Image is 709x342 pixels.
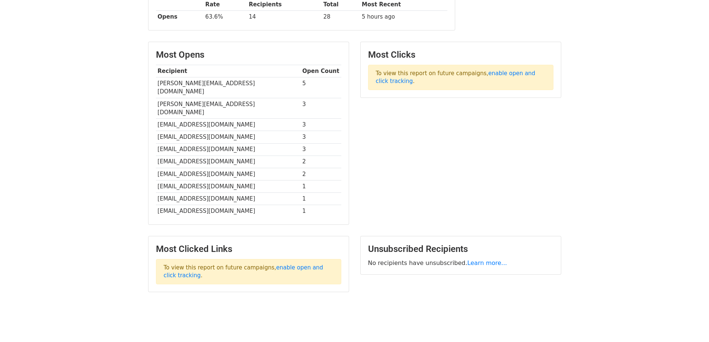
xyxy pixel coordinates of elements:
td: 5 hours ago [360,11,447,23]
th: Opens [156,11,204,23]
td: 2 [301,168,341,180]
th: Recipient [156,65,301,77]
td: 28 [322,11,360,23]
td: [EMAIL_ADDRESS][DOMAIN_NAME] [156,180,301,192]
h3: Most Opens [156,49,341,60]
td: [EMAIL_ADDRESS][DOMAIN_NAME] [156,192,301,205]
td: 3 [301,119,341,131]
p: To view this report on future campaigns, . [156,259,341,284]
iframe: Chat Widget [672,306,709,342]
td: 1 [301,180,341,192]
td: 1 [301,205,341,217]
td: [EMAIL_ADDRESS][DOMAIN_NAME] [156,143,301,156]
h3: Unsubscribed Recipients [368,244,553,255]
h3: Most Clicks [368,49,553,60]
td: [PERSON_NAME][EMAIL_ADDRESS][DOMAIN_NAME] [156,77,301,98]
td: 1 [301,192,341,205]
p: To view this report on future campaigns, . [368,65,553,90]
td: 3 [301,131,341,143]
td: 63.6% [204,11,247,23]
td: [EMAIL_ADDRESS][DOMAIN_NAME] [156,168,301,180]
td: [EMAIL_ADDRESS][DOMAIN_NAME] [156,131,301,143]
td: [EMAIL_ADDRESS][DOMAIN_NAME] [156,156,301,168]
td: [EMAIL_ADDRESS][DOMAIN_NAME] [156,119,301,131]
td: [EMAIL_ADDRESS][DOMAIN_NAME] [156,205,301,217]
a: Learn more... [467,259,507,266]
td: 3 [301,98,341,119]
div: 聊天小组件 [672,306,709,342]
h3: Most Clicked Links [156,244,341,255]
a: enable open and click tracking [164,264,323,279]
td: [PERSON_NAME][EMAIL_ADDRESS][DOMAIN_NAME] [156,98,301,119]
p: No recipients have unsubscribed. [368,259,553,267]
td: 3 [301,143,341,156]
td: 14 [247,11,322,23]
td: 2 [301,156,341,168]
th: Open Count [301,65,341,77]
td: 5 [301,77,341,98]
